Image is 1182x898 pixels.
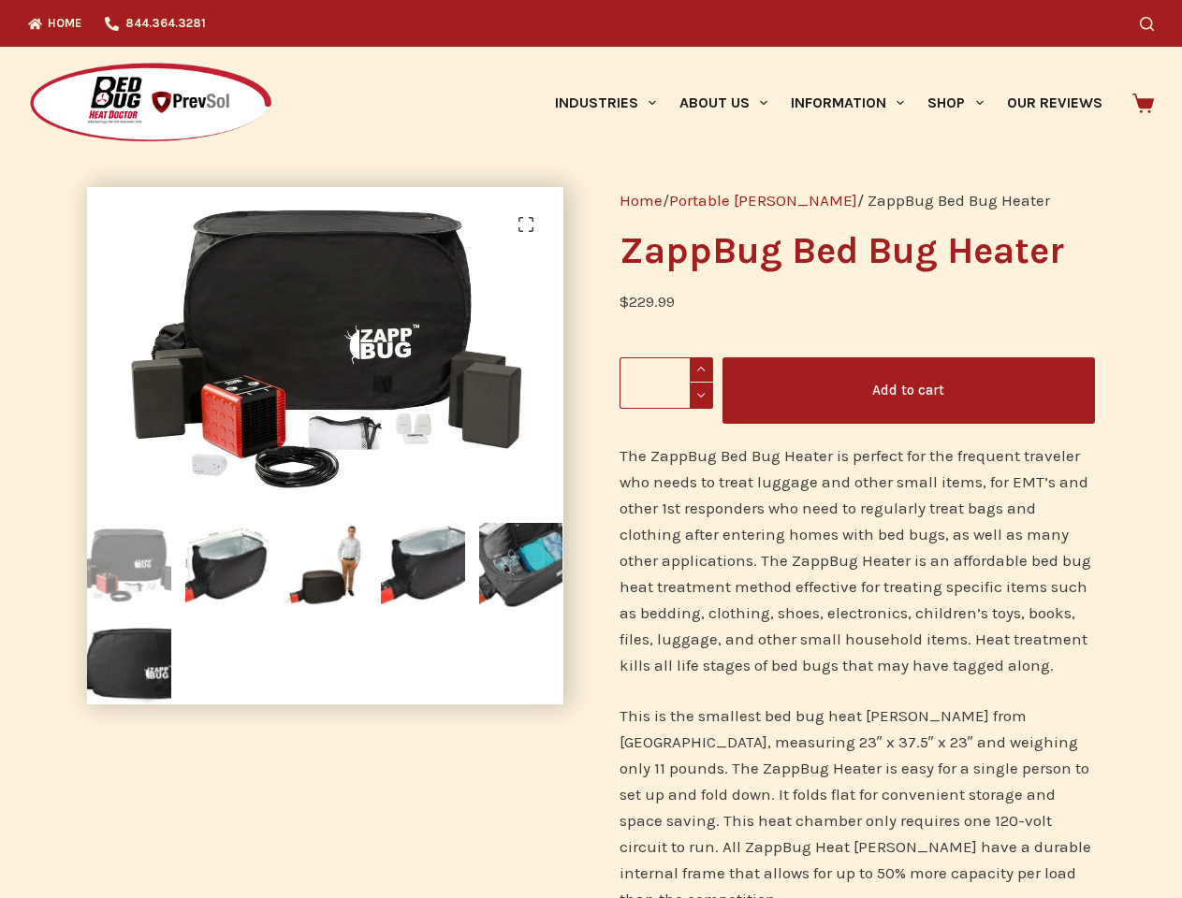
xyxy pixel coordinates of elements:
[669,191,857,210] a: Portable [PERSON_NAME]
[667,47,779,159] a: About Us
[620,232,1095,269] h1: ZappBug Bed Bug Heater
[620,442,1095,678] p: The ZappBug Bed Bug Heater is perfect for the frequent traveler who needs to treat luggage and ot...
[283,523,367,607] img: ZappBug Bed Bug Heater - Image 3
[1140,17,1154,31] button: Search
[87,337,570,355] a: ZappBug Bed Bug Heater
[722,357,1095,424] button: Add to cart
[620,292,629,311] span: $
[28,62,273,145] img: Prevsol/Bed Bug Heat Doctor
[479,523,563,607] img: ZappBug Bed Bug Heater - Image 5
[620,187,1095,213] nav: Breadcrumb
[543,47,667,159] a: Industries
[87,621,171,705] img: ZappBug Bed Bug Heater - Image 6
[543,47,1114,159] nav: Primary
[507,206,545,243] a: View full-screen image gallery
[620,292,675,311] bdi: 229.99
[381,523,465,607] img: ZappBug Bed Bug Heater - Image 4
[916,47,995,159] a: Shop
[620,191,663,210] a: Home
[185,523,270,607] img: ZappBug Bed Bug Heater - Image 2
[87,187,570,509] img: ZappBug Bed Bug Heater
[995,47,1114,159] a: Our Reviews
[780,47,916,159] a: Information
[620,357,713,409] input: Product quantity
[87,523,171,607] img: ZappBug Bed Bug Heater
